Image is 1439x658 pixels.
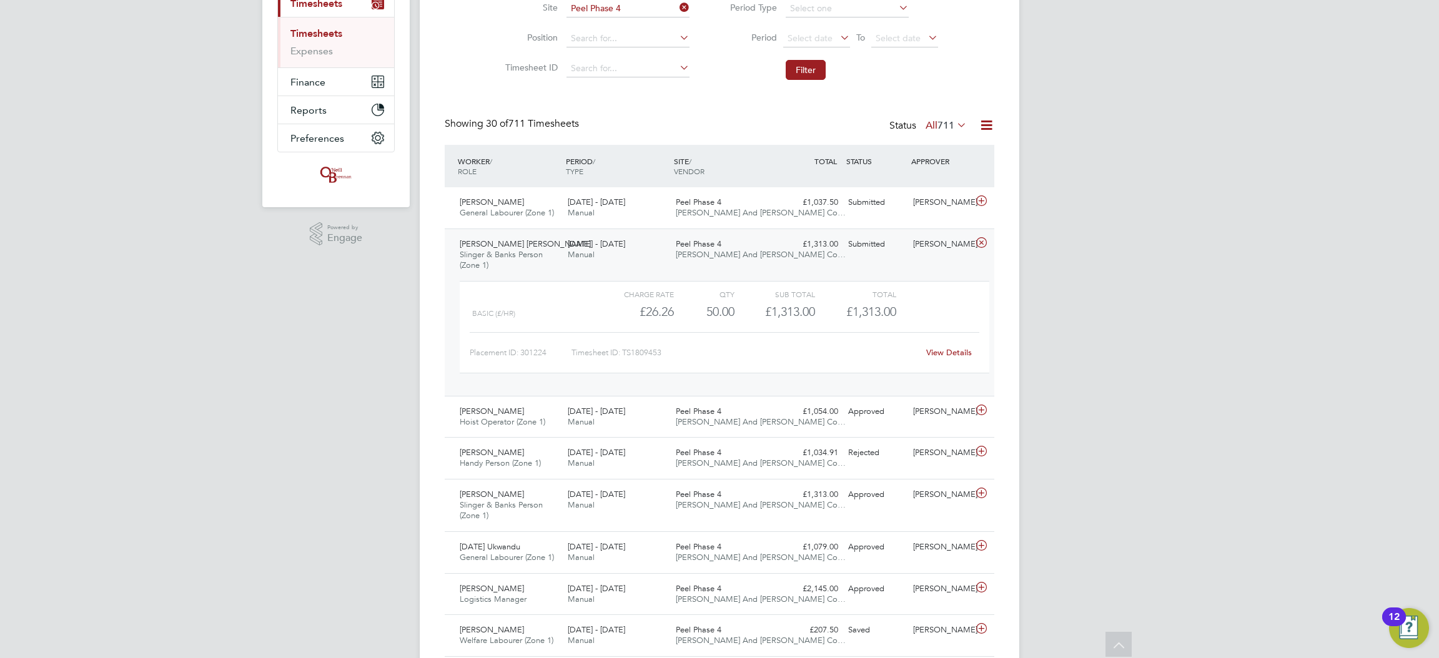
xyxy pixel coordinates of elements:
[460,583,524,594] span: [PERSON_NAME]
[676,416,846,427] span: [PERSON_NAME] And [PERSON_NAME] Co…
[778,192,843,213] div: £1,037.50
[843,484,908,505] div: Approved
[486,117,579,130] span: 711 Timesheets
[460,238,591,249] span: [PERSON_NAME] [PERSON_NAME]
[778,234,843,255] div: £1,313.00
[568,541,625,552] span: [DATE] - [DATE]
[460,541,520,552] span: [DATE] Ukwandu
[676,499,846,510] span: [PERSON_NAME] And [PERSON_NAME] Co…
[460,499,543,521] span: Slinger & Banks Person (Zone 1)
[568,249,595,260] span: Manual
[460,594,527,604] span: Logistics Manager
[460,416,545,427] span: Hoist Operator (Zone 1)
[676,249,846,260] span: [PERSON_NAME] And [PERSON_NAME] Co…
[571,343,918,363] div: Timesheet ID: TS1809453
[778,401,843,422] div: £1,054.00
[843,443,908,463] div: Rejected
[908,443,973,463] div: [PERSON_NAME]
[327,233,362,243] span: Engage
[502,2,558,13] label: Site
[278,96,394,124] button: Reports
[926,119,967,132] label: All
[460,447,524,458] span: [PERSON_NAME]
[568,406,625,416] span: [DATE] - [DATE]
[843,537,908,557] div: Approved
[676,238,721,249] span: Peel Phase 4
[278,68,394,96] button: Finance
[502,62,558,73] label: Timesheet ID
[568,207,595,218] span: Manual
[674,166,705,176] span: VENDOR
[460,207,554,218] span: General Labourer (Zone 1)
[674,287,734,302] div: QTY
[568,489,625,499] span: [DATE] - [DATE]
[593,302,674,322] div: £26.26
[568,594,595,604] span: Manual
[721,32,777,43] label: Period
[460,552,554,562] span: General Labourer (Zone 1)
[908,150,973,172] div: APPROVER
[674,302,734,322] div: 50.00
[853,29,869,46] span: To
[778,579,843,599] div: £2,145.00
[843,579,908,599] div: Approved
[889,117,969,135] div: Status
[277,165,395,185] a: Go to home page
[568,458,595,468] span: Manual
[278,124,394,152] button: Preferences
[676,489,721,499] span: Peel Phase 4
[689,156,691,166] span: /
[843,401,908,422] div: Approved
[778,620,843,641] div: £207.50
[721,2,777,13] label: Period Type
[788,32,833,44] span: Select date
[593,287,674,302] div: Charge rate
[676,594,846,604] span: [PERSON_NAME] And [PERSON_NAME] Co…
[568,583,625,594] span: [DATE] - [DATE]
[566,60,690,77] input: Search for...
[568,197,625,207] span: [DATE] - [DATE]
[460,489,524,499] span: [PERSON_NAME]
[734,302,815,322] div: £1,313.00
[671,150,779,182] div: SITE
[676,541,721,552] span: Peel Phase 4
[458,166,477,176] span: ROLE
[502,32,558,43] label: Position
[843,150,908,172] div: STATUS
[460,249,543,270] span: Slinger & Banks Person (Zone 1)
[278,17,394,67] div: Timesheets
[908,537,973,557] div: [PERSON_NAME]
[568,624,625,635] span: [DATE] - [DATE]
[786,60,826,80] button: Filter
[908,484,973,505] div: [PERSON_NAME]
[445,117,581,130] div: Showing
[1389,608,1429,648] button: Open Resource Center, 12 new notifications
[846,304,896,319] span: £1,313.00
[778,484,843,505] div: £1,313.00
[676,207,846,218] span: [PERSON_NAME] And [PERSON_NAME] Co…
[327,222,362,233] span: Powered by
[676,624,721,635] span: Peel Phase 4
[290,27,342,39] a: Timesheets
[908,234,973,255] div: [PERSON_NAME]
[486,117,508,130] span: 30 of
[318,165,354,185] img: oneillandbrennan-logo-retina.png
[778,443,843,463] div: £1,034.91
[460,624,524,635] span: [PERSON_NAME]
[908,401,973,422] div: [PERSON_NAME]
[593,156,595,166] span: /
[460,197,524,207] span: [PERSON_NAME]
[290,76,325,88] span: Finance
[676,447,721,458] span: Peel Phase 4
[290,104,327,116] span: Reports
[815,287,896,302] div: Total
[310,222,363,246] a: Powered byEngage
[908,579,973,599] div: [PERSON_NAME]
[778,537,843,557] div: £1,079.00
[568,447,625,458] span: [DATE] - [DATE]
[472,309,515,318] span: Basic (£/HR)
[876,32,921,44] span: Select date
[566,166,583,176] span: TYPE
[676,635,846,646] span: [PERSON_NAME] And [PERSON_NAME] Co…
[290,132,344,144] span: Preferences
